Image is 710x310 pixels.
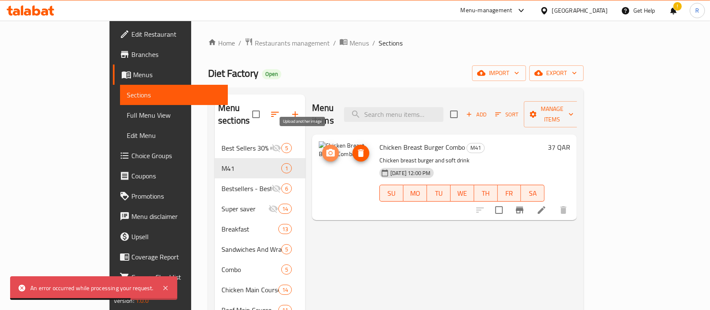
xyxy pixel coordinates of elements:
div: Sandwiches And Wraps5 [215,239,305,259]
div: items [281,264,292,275]
span: import [479,68,519,78]
a: Coupons [113,166,228,186]
div: items [278,204,292,214]
a: Edit Restaurant [113,24,228,44]
span: Sections [127,90,222,100]
li: / [238,38,241,48]
span: Super saver [222,204,268,214]
button: Branch-specific-item [510,200,530,220]
span: 6 [282,185,291,193]
div: items [278,285,292,295]
input: search [344,107,443,122]
span: Chicken Breast Burger Combo [379,141,465,154]
button: export [529,65,584,81]
span: 5 [282,245,291,253]
nav: breadcrumb [208,38,584,49]
span: Select all sections [247,105,265,123]
span: export [536,68,577,78]
a: Full Menu View [120,105,228,125]
span: Upsell [131,232,222,242]
div: Super saver14 [215,199,305,219]
span: Menus [133,70,222,80]
span: Restaurants management [255,38,330,48]
span: Bestsellers - Best discounts on selected items [222,183,271,194]
button: Sort [493,108,520,121]
span: Edit Menu [127,130,222,140]
button: import [472,65,526,81]
span: Add [465,110,488,119]
span: Version: [114,295,134,306]
div: Chicken Main Courses14 [215,280,305,300]
a: Coverage Report [113,247,228,267]
span: 14 [279,286,291,294]
button: delete image [352,145,369,162]
button: Manage items [524,101,580,127]
a: Branches [113,44,228,65]
svg: Inactive section [271,183,281,194]
div: [GEOGRAPHIC_DATA] [552,6,608,15]
div: M411 [215,158,305,178]
button: TU [427,185,451,202]
span: TH [478,187,494,199]
a: Restaurants management [245,38,330,49]
h2: Menu sections [218,102,252,127]
span: Sections [379,38,403,48]
span: SA [524,187,541,199]
span: Edit Restaurant [131,29,222,39]
span: Coverage Report [131,252,222,262]
p: Chicken breast burger and soft drink [379,155,545,166]
a: Choice Groups [113,146,228,166]
button: SU [379,185,403,202]
a: Edit Menu [120,125,228,146]
button: SA [521,185,545,202]
span: FR [501,187,518,199]
span: 14 [279,205,291,213]
button: TH [474,185,498,202]
span: M41 [222,163,281,173]
span: Select section [445,105,463,123]
div: M41 [467,143,485,153]
a: Upsell [113,226,228,247]
span: Best Sellers 30% Off [222,143,271,153]
div: Bestsellers - Best discounts on selected items6 [215,178,305,199]
span: Combo [222,264,281,275]
button: Add [463,108,490,121]
a: Sections [120,85,228,105]
li: / [372,38,375,48]
button: MO [403,185,427,202]
span: Coupons [131,171,222,181]
span: Select to update [490,201,508,219]
span: Chicken Main Courses [222,285,278,295]
span: 5 [282,266,291,274]
span: 1 [282,164,291,173]
span: Open [262,70,281,78]
button: Add section [285,104,305,124]
div: items [281,163,292,173]
h2: Menu items [312,102,334,127]
button: WE [451,185,474,202]
span: Promotions [131,191,222,201]
span: Sort items [490,108,524,121]
span: M41 [467,143,484,153]
span: Menus [350,38,369,48]
a: Grocery Checklist [113,267,228,287]
div: items [281,244,292,254]
div: items [281,183,292,194]
div: items [281,143,292,153]
img: Chicken Breast Burger Combo [319,141,373,195]
span: Sort [495,110,518,119]
button: upload picture [322,145,339,162]
span: 5 [282,144,291,152]
span: MO [407,187,424,199]
button: FR [498,185,521,202]
svg: Inactive section [271,143,281,153]
span: R [695,6,699,15]
span: 13 [279,225,291,233]
span: Sort sections [265,104,285,124]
